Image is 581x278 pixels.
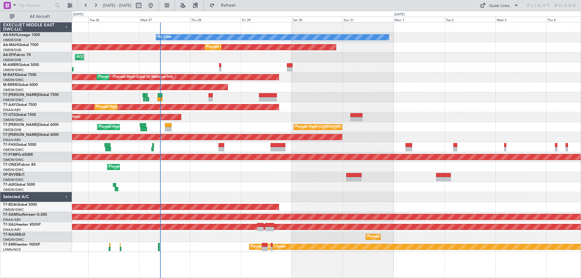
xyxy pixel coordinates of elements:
[3,213,47,217] a: T7-XAMGulfstream G-200
[3,243,15,247] span: T7-EMI
[3,103,37,107] a: T7-AAYGlobal 7500
[3,173,16,177] span: VP-BVV
[3,88,24,92] a: OMDW/DWC
[3,158,24,162] a: OMDW/DWC
[3,58,21,62] a: OMDB/DXB
[3,153,18,157] span: T7-P1MP
[3,63,18,67] span: M-AMBR
[98,73,158,82] div: Planned Maint Dubai (Al Maktoum Intl)
[3,123,38,127] span: T7-[PERSON_NAME]
[3,183,35,187] a: T7-AIXGlobal 5000
[3,203,37,207] a: T7-BDAGlobal 5000
[3,93,59,97] a: T7-[PERSON_NAME]Global 7500
[3,78,24,82] a: OMDW/DWC
[3,113,36,117] a: T7-GTSGlobal 7500
[3,103,16,107] span: T7-AAY
[394,12,405,17] div: [DATE]
[251,242,286,251] div: Planned Maint Chester
[3,73,36,77] a: M-RAFIGlobal 7500
[3,168,24,172] a: OMDW/DWC
[241,17,292,22] div: Fri 29
[139,17,190,22] div: Wed 27
[3,83,17,87] span: M-RRRR
[3,33,17,37] span: A6-KAH
[3,243,40,247] a: T7-EMIHawker 900XP
[367,232,435,241] div: Planned Maint Abuja ([PERSON_NAME] Intl)
[3,133,38,137] span: T7-[PERSON_NAME]
[489,3,510,9] div: Quick Links
[3,108,21,112] a: DNAA/ABV
[3,217,21,222] a: DNAA/ABV
[3,123,59,127] a: T7-[PERSON_NAME]Global 6000
[216,3,241,8] span: Refresh
[3,173,25,177] a: VP-BVVBBJ1
[3,208,24,212] a: OMDW/DWC
[3,133,59,137] a: T7-[PERSON_NAME]Global 6000
[99,123,200,132] div: Planned Maint [GEOGRAPHIC_DATA] ([GEOGRAPHIC_DATA] Intl)
[3,223,15,227] span: T7-XAL
[3,128,21,132] a: OMDB/DXB
[3,48,21,52] a: OMDB/DXB
[3,33,40,37] a: A6-KAHLineage 1000
[113,73,173,82] div: Planned Maint Dubai (Al Maktoum Intl)
[103,3,131,8] span: [DATE] - [DATE]
[393,17,444,22] div: Mon 1
[18,1,53,10] input: Trip Number
[3,63,39,67] a: M-AMBRGlobal 5000
[3,38,21,42] a: OMDB/DXB
[477,1,522,10] button: Quick Links
[3,138,21,142] a: DNAA/ABV
[77,53,148,62] div: AOG Maint [GEOGRAPHIC_DATA] (Dubai Intl)
[3,227,21,232] a: DNAA/ABV
[3,163,19,167] span: T7-ONEX
[3,203,16,207] span: T7-BDA
[495,17,546,22] div: Wed 3
[3,178,24,182] a: OMDW/DWC
[190,17,241,22] div: Thu 28
[3,148,24,152] a: OMDW/DWC
[3,113,15,117] span: T7-GTS
[3,153,33,157] a: T7-P1MPG-650ER
[3,93,38,97] span: T7-[PERSON_NAME]
[73,12,84,17] div: [DATE]
[16,15,64,19] span: All Aircraft
[3,53,31,57] a: A6-EFIFalcon 7X
[3,143,16,147] span: T7-FHX
[3,237,24,242] a: OMDW/DWC
[109,162,169,172] div: Planned Maint Dubai (Al Maktoum Intl)
[207,1,243,10] button: Refresh
[3,98,24,102] a: OMDW/DWC
[343,17,393,22] div: Sun 31
[88,17,139,22] div: Tue 26
[206,43,307,52] div: Planned Maint [GEOGRAPHIC_DATA] ([GEOGRAPHIC_DATA] Intl)
[3,83,38,87] a: M-RRRRGlobal 6000
[3,73,16,77] span: M-RAFI
[3,53,14,57] span: A6-EFI
[3,233,25,237] a: T7-NASBBJ2
[7,12,66,21] button: All Aircraft
[3,68,24,72] a: OMDW/DWC
[3,43,18,47] span: A6-MAH
[96,103,156,112] div: Planned Maint Dubai (Al Maktoum Intl)
[3,183,15,187] span: T7-AIX
[158,33,172,42] div: No Crew
[3,118,24,122] a: OMDW/DWC
[3,233,16,237] span: T7-NAS
[3,163,36,167] a: T7-ONEXFalcon 8X
[3,188,24,192] a: OMDW/DWC
[3,143,36,147] a: T7-FHXGlobal 5000
[3,43,38,47] a: A6-MAHGlobal 7500
[3,223,41,227] a: T7-XALHawker 850XP
[3,213,17,217] span: T7-XAM
[445,17,495,22] div: Tue 2
[295,123,396,132] div: Planned Maint [GEOGRAPHIC_DATA] ([GEOGRAPHIC_DATA] Intl)
[292,17,343,22] div: Sat 30
[3,247,21,252] a: LFMN/NCE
